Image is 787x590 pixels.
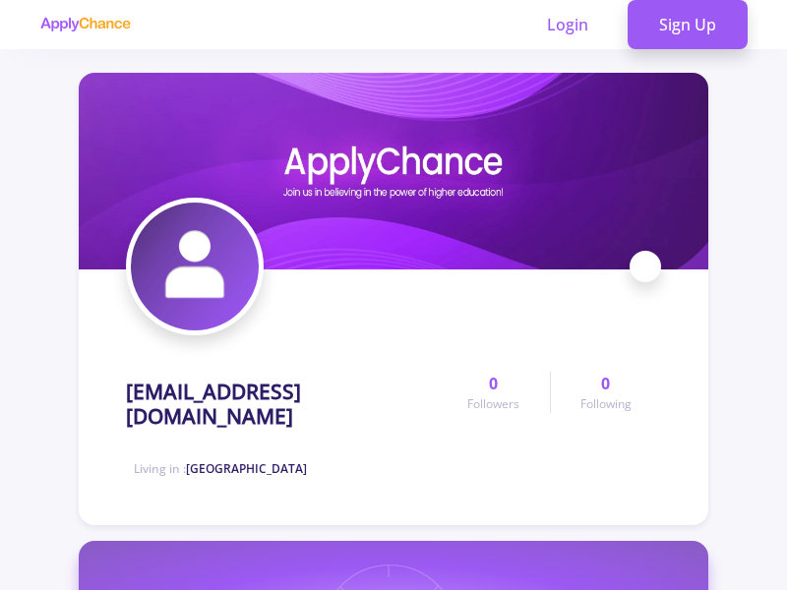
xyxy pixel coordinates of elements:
[134,460,307,477] span: Living in :
[438,372,549,413] a: 0Followers
[580,395,632,413] span: Following
[467,395,519,413] span: Followers
[489,372,498,395] span: 0
[601,372,610,395] span: 0
[186,460,307,477] span: [GEOGRAPHIC_DATA]
[126,380,438,429] h1: [EMAIL_ADDRESS][DOMAIN_NAME]
[550,372,661,413] a: 0Following
[79,73,708,269] img: yasaman_sama@yahoo.comcover image
[131,203,259,330] img: yasaman_sama@yahoo.comavatar
[39,17,131,32] img: applychance logo text only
